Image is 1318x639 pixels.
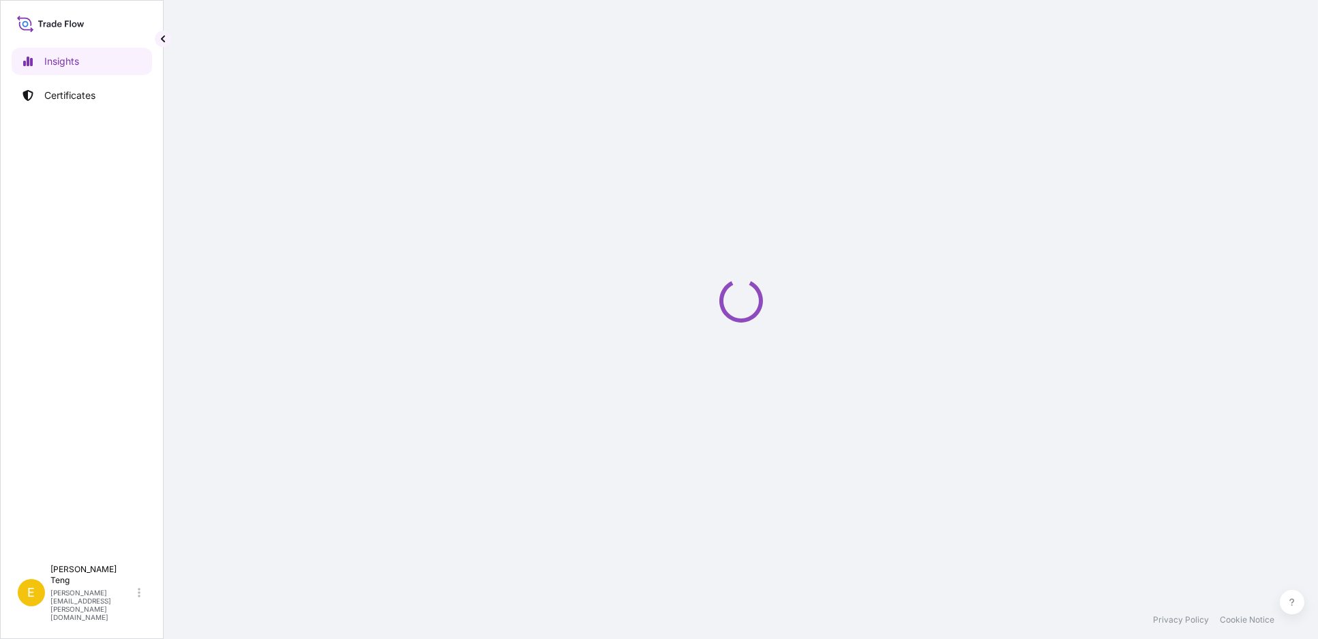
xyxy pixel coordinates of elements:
p: [PERSON_NAME] Teng [50,564,135,586]
a: Insights [12,48,152,75]
p: Certificates [44,89,95,102]
p: [PERSON_NAME][EMAIL_ADDRESS][PERSON_NAME][DOMAIN_NAME] [50,589,135,621]
p: Insights [44,55,79,68]
a: Cookie Notice [1220,614,1274,625]
a: Privacy Policy [1153,614,1209,625]
span: E [28,586,35,599]
a: Certificates [12,82,152,109]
